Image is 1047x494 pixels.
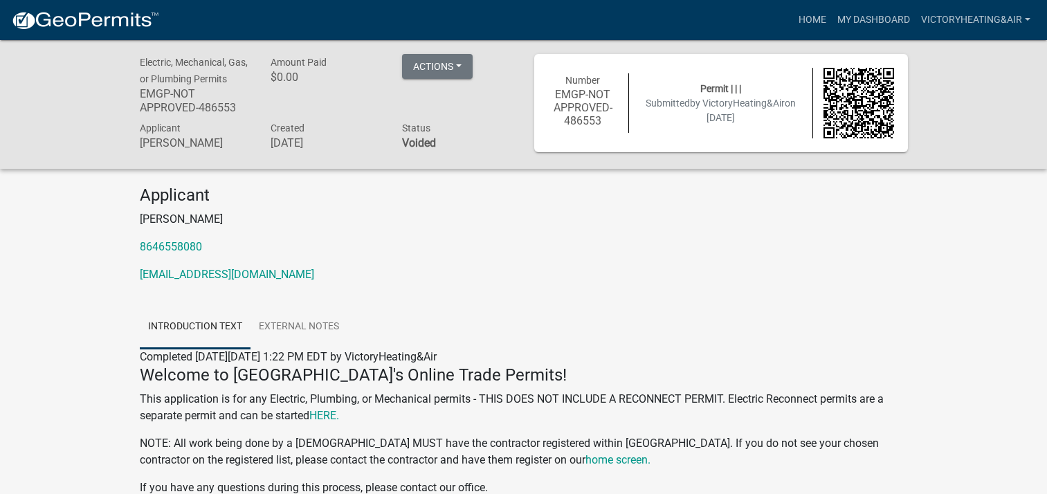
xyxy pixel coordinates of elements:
[309,409,339,422] a: HERE.
[402,54,473,79] button: Actions
[793,7,832,33] a: Home
[140,122,181,134] span: Applicant
[140,240,202,253] a: 8646558080
[690,98,785,109] span: by VictoryHeating&Air
[271,122,304,134] span: Created
[585,453,650,466] a: home screen.
[251,305,347,349] a: External Notes
[823,68,894,138] img: QR code
[140,268,314,281] a: [EMAIL_ADDRESS][DOMAIN_NAME]
[700,83,741,94] span: Permit | | |
[646,98,796,123] span: Submitted on [DATE]
[140,185,908,205] h4: Applicant
[565,75,600,86] span: Number
[140,350,437,363] span: Completed [DATE][DATE] 1:22 PM EDT by VictoryHeating&Air
[271,136,381,149] h6: [DATE]
[402,122,430,134] span: Status
[140,136,251,149] h6: [PERSON_NAME]
[548,88,619,128] h6: EMGP-NOT APPROVED-486553
[140,391,908,424] p: This application is for any Electric, Plumbing, or Mechanical permits - THIS DOES NOT INCLUDE A R...
[140,211,908,228] p: [PERSON_NAME]
[140,305,251,349] a: Introduction Text
[140,435,908,468] p: NOTE: All work being done by a [DEMOGRAPHIC_DATA] MUST have the contractor registered within [GEO...
[140,87,251,113] h6: EMGP-NOT APPROVED-486553
[140,57,248,84] span: Electric, Mechanical, Gas, or Plumbing Permits
[140,365,908,385] h4: Welcome to [GEOGRAPHIC_DATA]'s Online Trade Permits!
[271,71,381,84] h6: $0.00
[271,57,327,68] span: Amount Paid
[832,7,916,33] a: My Dashboard
[402,136,436,149] strong: Voided
[916,7,1036,33] a: VictoryHeating&Air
